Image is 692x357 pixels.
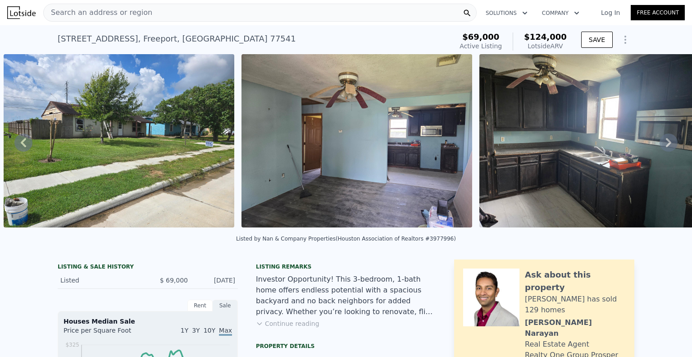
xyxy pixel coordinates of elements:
[187,300,213,311] div: Rent
[535,5,587,21] button: Company
[64,317,232,326] div: Houses Median Sale
[241,54,472,227] img: Sale: 167643349 Parcel: 111888733
[256,274,436,317] div: Investor Opportunity! This 3-bedroom, 1-bath home offers endless potential with a spacious backya...
[160,277,188,284] span: $ 69,000
[192,327,200,334] span: 3Y
[219,327,232,336] span: Max
[525,339,589,350] div: Real Estate Agent
[4,54,234,227] img: Sale: 167643349 Parcel: 111888733
[195,276,235,285] div: [DATE]
[524,32,567,42] span: $124,000
[524,42,567,51] div: Lotside ARV
[525,294,625,315] div: [PERSON_NAME] has sold 129 homes
[60,276,141,285] div: Listed
[236,236,456,242] div: Listed by Nan & Company Properties (Houston Association of Realtors #3977996)
[256,263,436,270] div: Listing remarks
[462,32,499,42] span: $69,000
[525,317,625,339] div: [PERSON_NAME] Narayan
[213,300,238,311] div: Sale
[204,327,215,334] span: 10Y
[256,319,319,328] button: Continue reading
[256,343,436,350] div: Property details
[616,31,634,49] button: Show Options
[64,326,148,340] div: Price per Square Foot
[631,5,685,20] a: Free Account
[525,269,625,294] div: Ask about this property
[58,32,296,45] div: [STREET_ADDRESS] , Freeport , [GEOGRAPHIC_DATA] 77541
[181,327,188,334] span: 1Y
[478,5,535,21] button: Solutions
[7,6,36,19] img: Lotside
[44,7,152,18] span: Search an address or region
[590,8,631,17] a: Log In
[581,32,613,48] button: SAVE
[460,42,502,50] span: Active Listing
[58,263,238,272] div: LISTING & SALE HISTORY
[65,342,79,348] tspan: $325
